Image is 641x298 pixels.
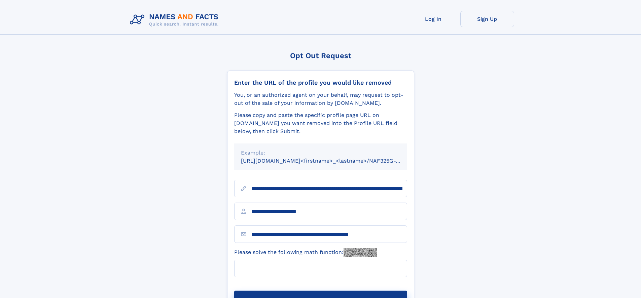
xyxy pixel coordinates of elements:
[460,11,514,27] a: Sign Up
[241,149,400,157] div: Example:
[406,11,460,27] a: Log In
[234,111,407,135] div: Please copy and paste the specific profile page URL on [DOMAIN_NAME] you want removed into the Pr...
[127,11,224,29] img: Logo Names and Facts
[227,51,414,60] div: Opt Out Request
[234,248,377,257] label: Please solve the following math function:
[234,91,407,107] div: You, or an authorized agent on your behalf, may request to opt-out of the sale of your informatio...
[234,79,407,86] div: Enter the URL of the profile you would like removed
[241,158,420,164] small: [URL][DOMAIN_NAME]<firstname>_<lastname>/NAF325G-xxxxxxxx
